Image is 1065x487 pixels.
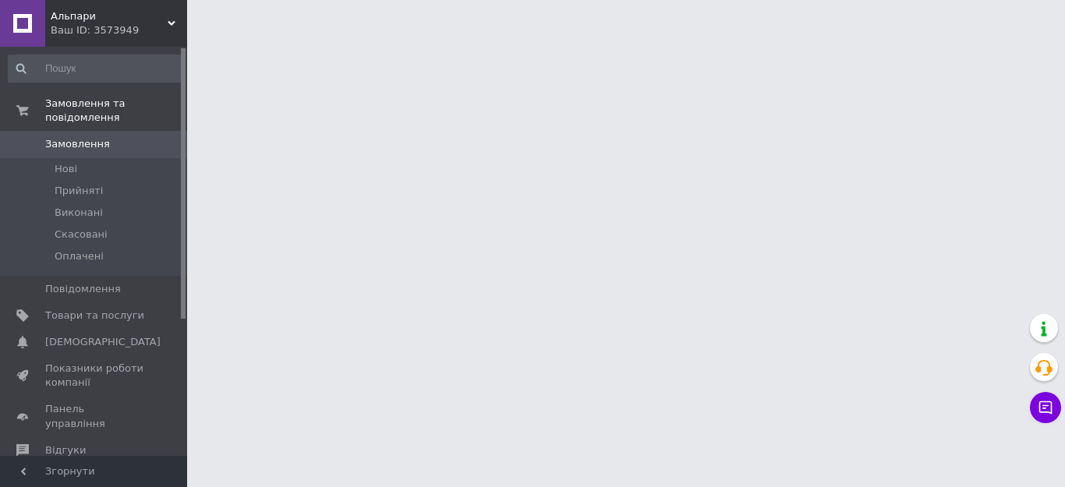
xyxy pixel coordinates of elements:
[51,23,187,37] div: Ваш ID: 3573949
[45,137,110,151] span: Замовлення
[45,282,121,296] span: Повідомлення
[55,162,77,176] span: Нові
[51,9,168,23] span: Альпари
[45,362,144,390] span: Показники роботи компанії
[1030,392,1061,423] button: Чат з покупцем
[45,97,187,125] span: Замовлення та повідомлення
[55,184,103,198] span: Прийняті
[45,443,86,457] span: Відгуки
[55,249,104,263] span: Оплачені
[45,335,161,349] span: [DEMOGRAPHIC_DATA]
[55,206,103,220] span: Виконані
[55,228,108,242] span: Скасовані
[45,309,144,323] span: Товари та послуги
[8,55,184,83] input: Пошук
[45,402,144,430] span: Панель управління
